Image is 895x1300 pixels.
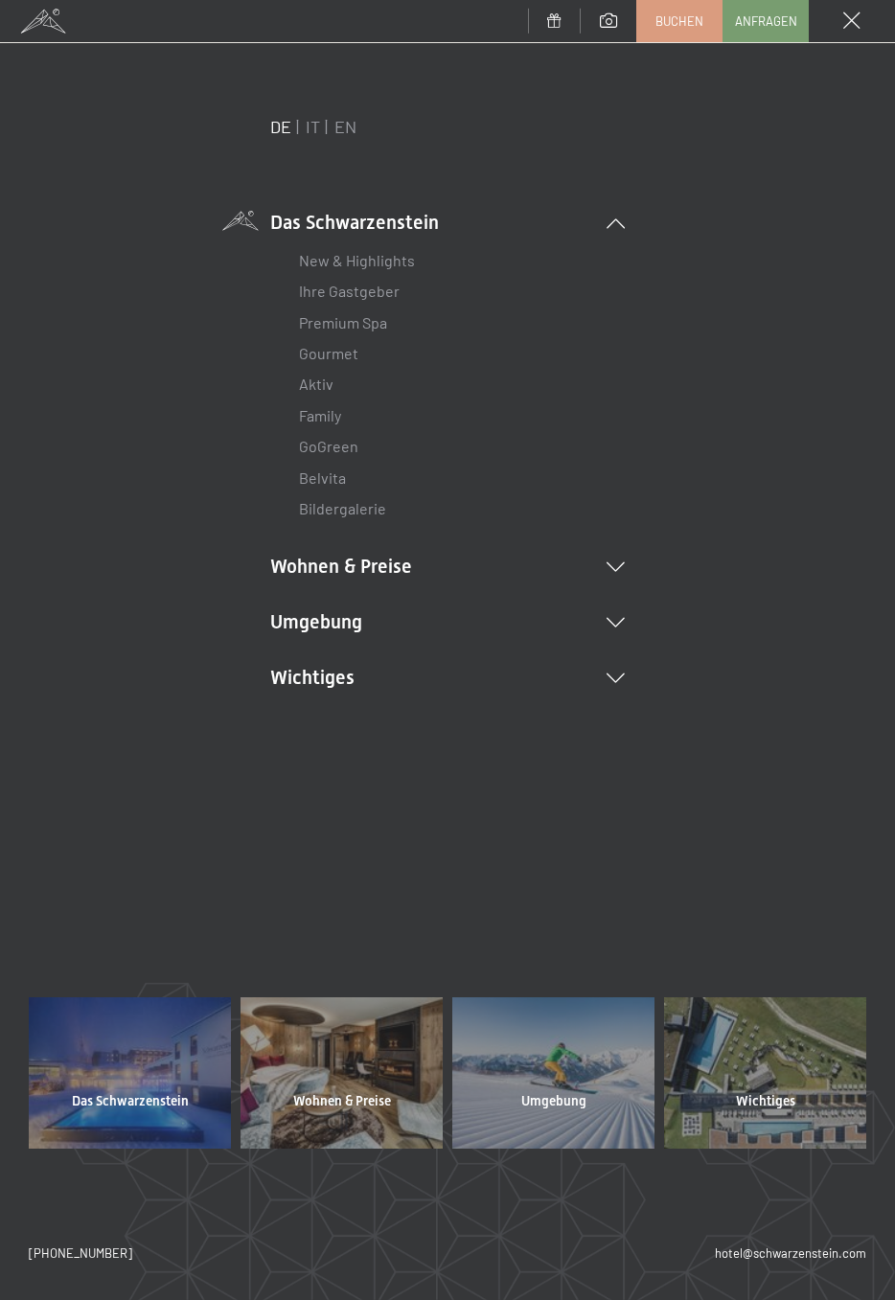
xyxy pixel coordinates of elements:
span: Das Schwarzenstein [72,1092,189,1111]
a: IT [306,116,320,137]
span: Anfragen [735,12,797,30]
a: Family [299,406,341,424]
a: hotel@schwarzenstein.com [715,1244,866,1262]
a: Buchen [637,1,722,41]
a: Wohnen & Preise Wellnesshotel Südtirol SCHWARZENSTEIN - Wellnessurlaub in den Alpen, Wandern und ... [236,997,447,1149]
span: Wichtiges [736,1092,795,1111]
a: Wichtiges Wellnesshotel Südtirol SCHWARZENSTEIN - Wellnessurlaub in den Alpen, Wandern und Wellness [659,997,871,1149]
a: Anfragen [723,1,808,41]
a: EN [334,116,356,137]
a: GoGreen [299,437,358,455]
span: Umgebung [521,1092,586,1111]
a: Aktiv [299,375,333,393]
a: Umgebung Wellnesshotel Südtirol SCHWARZENSTEIN - Wellnessurlaub in den Alpen, Wandern und Wellness [447,997,659,1149]
a: DE [270,116,291,137]
a: [PHONE_NUMBER] [29,1244,132,1262]
span: Buchen [655,12,703,30]
a: New & Highlights [299,251,415,269]
span: Wohnen & Preise [293,1092,391,1111]
a: Premium Spa [299,313,387,331]
a: Gourmet [299,344,358,362]
a: Das Schwarzenstein Wellnesshotel Südtirol SCHWARZENSTEIN - Wellnessurlaub in den Alpen, Wandern u... [24,997,236,1149]
span: [PHONE_NUMBER] [29,1245,132,1261]
a: Bildergalerie [299,499,386,517]
a: Belvita [299,468,346,487]
a: Ihre Gastgeber [299,282,400,300]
